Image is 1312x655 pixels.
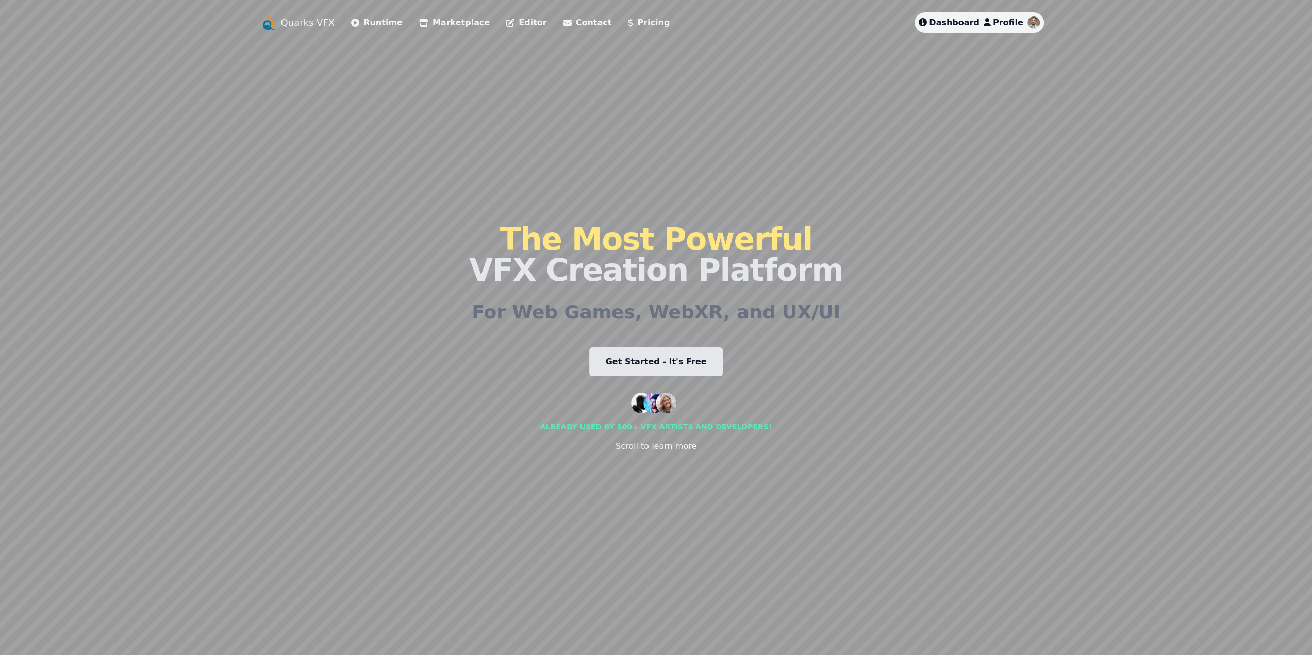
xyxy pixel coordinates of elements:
[919,16,979,29] a: Dashboard
[656,393,676,413] img: customer 3
[540,422,772,432] div: Already used by 500+ vfx artists and developers!
[984,16,1023,29] a: Profile
[281,15,335,30] a: Quarks VFX
[628,16,670,29] a: Pricing
[589,347,723,376] a: Get Started - It's Free
[351,16,403,29] a: Runtime
[472,302,840,323] h2: For Web Games, WebXR, and UX/UI
[419,16,490,29] a: Marketplace
[506,16,546,29] a: Editor
[631,393,652,413] img: customer 1
[469,224,843,285] h1: VFX Creation Platform
[500,221,812,257] span: The Most Powerful
[616,440,696,452] div: Scroll to learn more
[563,16,612,29] a: Contact
[643,393,664,413] img: customer 2
[1027,16,1040,29] img: dimitar-kolev profile image
[993,18,1023,27] span: Profile
[929,18,979,27] span: Dashboard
